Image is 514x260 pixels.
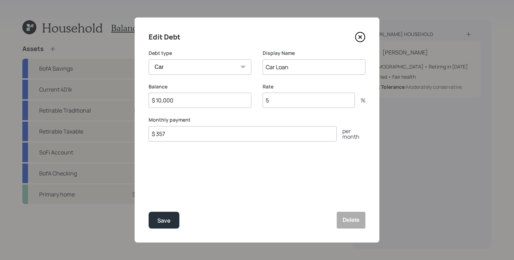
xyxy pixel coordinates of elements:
label: Rate [263,83,365,90]
div: Save [157,216,171,225]
h4: Edit Debt [149,31,180,43]
button: Save [149,212,179,229]
label: Display Name [263,50,365,57]
label: Balance [149,83,251,90]
label: Monthly payment [149,116,365,123]
label: Debt type [149,50,251,57]
div: % [355,97,365,103]
button: Delete [337,212,365,229]
div: per month [337,128,365,139]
